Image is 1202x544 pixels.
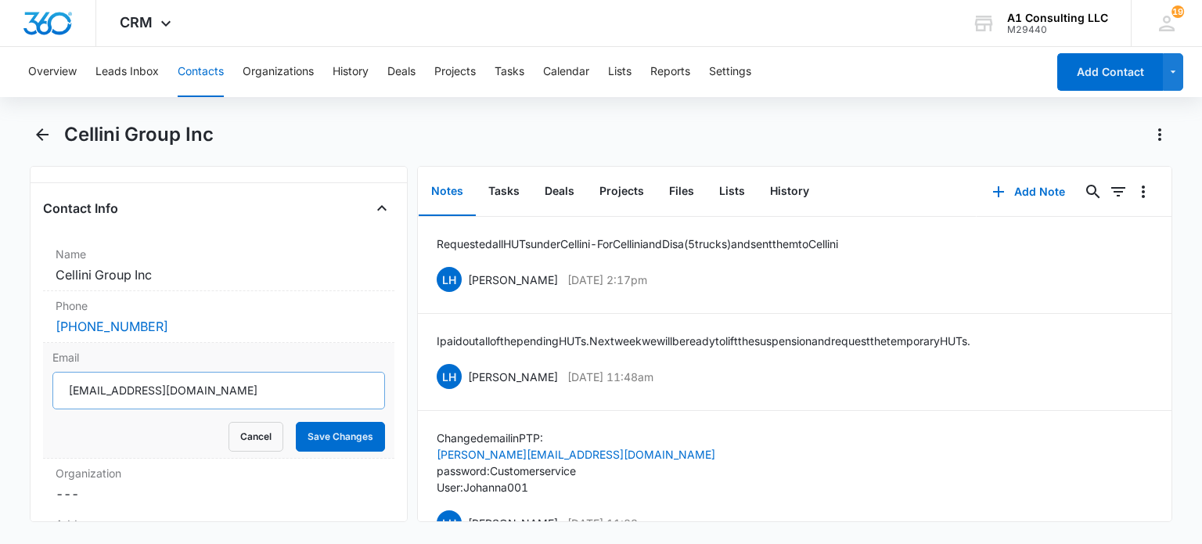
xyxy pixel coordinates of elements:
[1171,5,1184,18] span: 19
[120,14,153,31] span: CRM
[532,168,587,216] button: Deals
[468,272,558,288] p: [PERSON_NAME]
[1171,5,1184,18] div: notifications count
[56,485,381,503] dd: ---
[567,515,653,531] p: [DATE] 11:23am
[437,430,715,446] p: Changed email in PTP:
[95,47,159,97] button: Leads Inbox
[296,422,385,452] button: Save Changes
[1057,53,1163,91] button: Add Contact
[64,123,214,146] h1: Cellini Group Inc
[369,196,394,221] button: Close
[56,265,381,284] dd: Cellini Group Inc
[419,168,476,216] button: Notes
[178,47,224,97] button: Contacts
[650,47,690,97] button: Reports
[28,47,77,97] button: Overview
[56,516,381,532] label: Address
[437,236,838,252] p: Requested all HUTs under Cellini - For Cellini and Disa (5 trucks) and sent them to Cellini
[657,168,707,216] button: Files
[43,291,394,343] div: Phone[PHONE_NUMBER]
[758,168,822,216] button: History
[608,47,632,97] button: Lists
[52,349,384,366] label: Email
[437,267,462,292] span: LH
[437,463,715,479] p: password: Customerservice
[1007,12,1108,24] div: account name
[468,515,558,531] p: [PERSON_NAME]
[1007,24,1108,35] div: account id
[437,364,462,389] span: LH
[437,510,462,535] span: LH
[56,317,168,336] a: [PHONE_NUMBER]
[707,168,758,216] button: Lists
[543,47,589,97] button: Calendar
[587,168,657,216] button: Projects
[1147,122,1172,147] button: Actions
[1106,179,1131,204] button: Filters
[43,459,394,510] div: Organization---
[1131,179,1156,204] button: Overflow Menu
[476,168,532,216] button: Tasks
[30,122,54,147] button: Back
[567,272,647,288] p: [DATE] 2:17pm
[709,47,751,97] button: Settings
[495,47,524,97] button: Tasks
[56,465,381,481] label: Organization
[43,240,394,291] div: NameCellini Group Inc
[437,479,715,495] p: User: Johanna001
[387,47,416,97] button: Deals
[567,369,653,385] p: [DATE] 11:48am
[56,297,381,314] label: Phone
[437,333,970,349] p: I paid out all of the pending HUTs. Next week we will be ready to lift the suspension and request...
[52,372,384,409] input: Email
[434,47,476,97] button: Projects
[977,173,1081,211] button: Add Note
[1081,179,1106,204] button: Search...
[243,47,314,97] button: Organizations
[468,369,558,385] p: [PERSON_NAME]
[333,47,369,97] button: History
[437,448,715,461] a: [PERSON_NAME][EMAIL_ADDRESS][DOMAIN_NAME]
[43,199,118,218] h4: Contact Info
[56,246,381,262] label: Name
[229,422,283,452] button: Cancel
